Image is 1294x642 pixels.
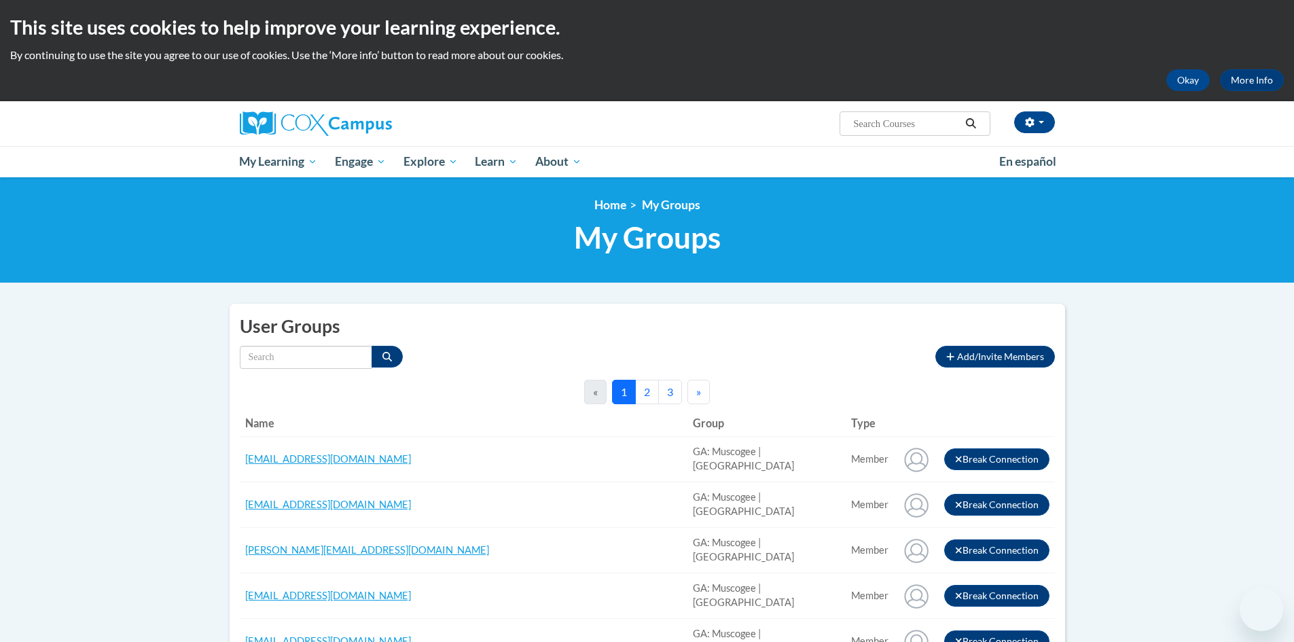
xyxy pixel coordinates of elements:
a: En español [990,147,1065,176]
span: My Learning [239,154,317,170]
th: Group [687,410,846,437]
span: » [696,385,701,398]
a: [PERSON_NAME][EMAIL_ADDRESS][DOMAIN_NAME] [245,544,489,556]
button: Okay [1166,69,1210,91]
span: My Groups [642,198,700,212]
a: Engage [326,146,395,177]
img: Cox Campus [240,111,392,136]
a: Explore [395,146,467,177]
button: Account Settings [1014,111,1055,133]
td: Connected user for connection: GA: Muscogee | Gentian Elementary School [846,437,894,482]
a: [EMAIL_ADDRESS][DOMAIN_NAME] [245,453,411,465]
th: Type [846,410,894,437]
button: 3 [658,380,682,404]
a: About [526,146,590,177]
button: Break Connection [944,585,1049,607]
iframe: Button to launch messaging window [1240,588,1283,631]
h2: User Groups [240,314,1055,339]
button: 2 [635,380,659,404]
button: Break Connection [944,539,1049,561]
span: Learn [475,154,518,170]
span: My Groups [574,219,721,255]
span: Engage [335,154,386,170]
button: Break Connection [944,448,1049,470]
td: Connected user for connection: GA: Muscogee | Gentian Elementary School [846,528,894,573]
td: GA: Muscogee | [GEOGRAPHIC_DATA] [687,437,846,482]
button: 1 [612,380,636,404]
h2: This site uses cookies to help improve your learning experience. [10,14,1284,41]
span: En español [999,154,1056,168]
button: Search [960,115,981,132]
div: Main menu [219,146,1075,177]
button: Break Connection [944,494,1049,516]
input: Search Courses [852,115,960,132]
button: Add/Invite Members [935,346,1054,368]
th: Name [240,410,688,437]
a: Home [594,198,626,212]
td: GA: Muscogee | [GEOGRAPHIC_DATA] [687,573,846,619]
a: [EMAIL_ADDRESS][DOMAIN_NAME] [245,590,411,601]
nav: Pagination Navigation [584,380,710,404]
input: Search by name [240,346,372,369]
a: Learn [466,146,526,177]
span: About [535,154,581,170]
span: Explore [403,154,458,170]
td: Connected user for connection: GA: Muscogee | Gentian Elementary School [846,482,894,528]
button: Search [372,346,403,368]
p: By continuing to use the site you agree to our use of cookies. Use the ‘More info’ button to read... [10,48,1284,63]
span: Add/Invite Members [957,351,1044,362]
a: [EMAIL_ADDRESS][DOMAIN_NAME] [245,499,411,510]
a: My Learning [231,146,327,177]
td: Connected user for connection: GA: Muscogee | Gentian Elementary School [846,573,894,619]
td: GA: Muscogee | [GEOGRAPHIC_DATA] [687,482,846,528]
a: More Info [1220,69,1284,91]
button: Next [687,380,710,404]
td: GA: Muscogee | [GEOGRAPHIC_DATA] [687,528,846,573]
